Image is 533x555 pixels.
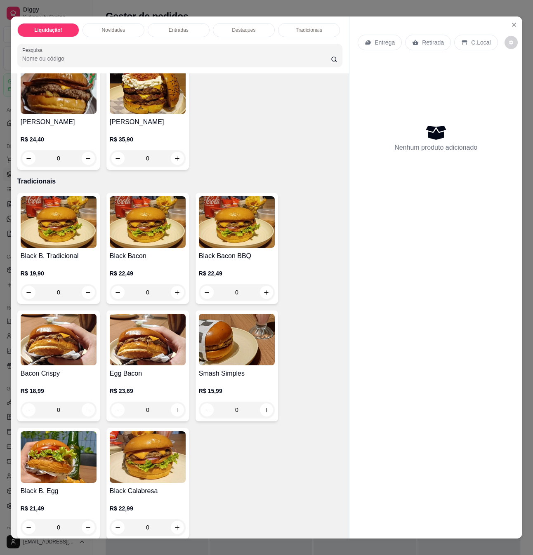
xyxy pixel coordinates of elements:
p: Liquidação! [34,27,62,33]
p: Retirada [422,38,444,47]
p: R$ 35,90 [110,135,186,143]
p: Destaques [232,27,255,33]
p: R$ 19,90 [21,269,97,277]
p: Tradicionais [17,176,342,186]
p: R$ 22,99 [110,504,186,513]
h4: [PERSON_NAME] [21,117,97,127]
h4: Black Bacon BBQ [199,251,275,261]
p: R$ 24,40 [21,135,97,143]
p: R$ 22,49 [110,269,186,277]
img: product-image [21,314,97,365]
img: product-image [199,314,275,365]
button: decrease-product-quantity [111,152,125,165]
p: R$ 23,69 [110,387,186,395]
p: R$ 15,99 [199,387,275,395]
h4: [PERSON_NAME] [110,117,186,127]
label: Pesquisa [22,47,45,54]
button: decrease-product-quantity [505,36,518,49]
p: R$ 21,49 [21,504,97,513]
img: product-image [199,196,275,248]
button: Close [507,18,521,31]
img: product-image [110,431,186,483]
h4: Black B. Tradicional [21,251,97,261]
input: Pesquisa [22,54,331,63]
p: Tradicionais [296,27,322,33]
p: R$ 18,99 [21,387,97,395]
img: product-image [110,314,186,365]
p: Nenhum produto adicionado [394,143,477,153]
h4: Black B. Egg [21,486,97,496]
img: product-image [110,196,186,248]
p: Entrega [375,38,395,47]
h4: Black Bacon [110,251,186,261]
h4: Bacon Crispy [21,369,97,379]
h4: Egg Bacon [110,369,186,379]
img: product-image [21,431,97,483]
img: product-image [110,62,186,114]
h4: Black Calabresa [110,486,186,496]
p: Novidades [101,27,125,33]
p: Entradas [169,27,189,33]
p: R$ 22,49 [199,269,275,277]
img: product-image [21,62,97,114]
p: C.Local [471,38,491,47]
h4: Smash Simples [199,369,275,379]
img: product-image [21,196,97,248]
button: increase-product-quantity [171,152,184,165]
